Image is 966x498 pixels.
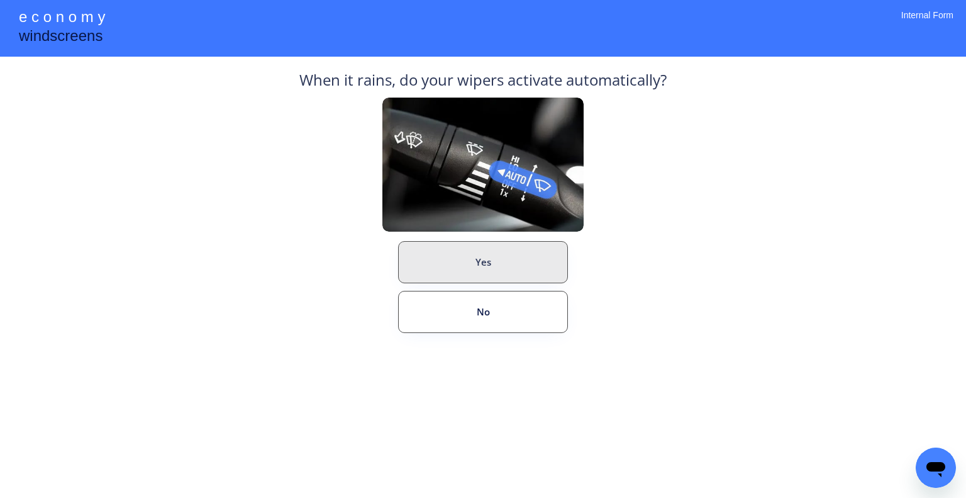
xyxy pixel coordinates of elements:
img: Rain%20Sensor%20Example.png [382,98,584,232]
div: Internal Form [901,9,953,38]
div: windscreens [19,25,103,50]
iframe: Button to launch messaging window [916,448,956,488]
div: e c o n o m y [19,6,105,30]
button: Yes [398,241,568,283]
div: When it rains, do your wipers activate automatically? [299,69,667,98]
button: No [398,291,568,333]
